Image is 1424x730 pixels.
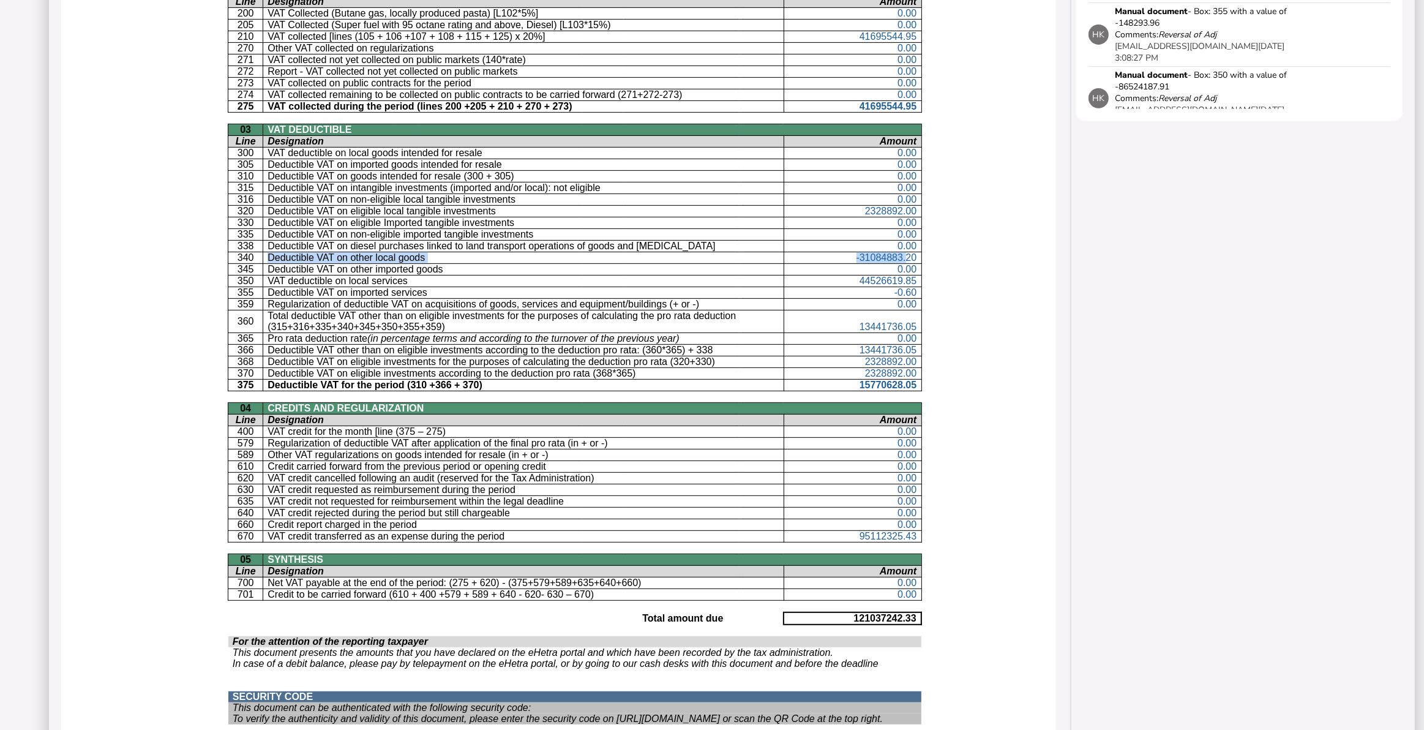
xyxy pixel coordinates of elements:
p: Credit report charged in the period [268,519,779,530]
span: 0.00 [897,578,916,588]
p: 310 [233,171,258,182]
p: Pro rata deduction rate [268,333,779,344]
p: 670 [233,531,258,542]
span: 0.00 [897,519,916,530]
p: VAT credit requested as reimbursement during the period [268,484,779,495]
p: 355 [233,287,258,298]
p: Deductible VAT on non-eligible imported tangible investments [268,229,779,240]
p: Credit carried forward from the previous period or opening credit [268,461,779,472]
p: 274 [233,89,258,100]
div: - Box: 355 with a value of -148293.96 [1115,6,1298,29]
p: 338 [233,241,258,252]
p: 271 [233,55,258,66]
p: 205 [233,20,258,31]
p: 400 [233,426,258,437]
i: In case of a debit balance, please pay by telepayment on the eHetra portal, or by going to our ca... [233,658,879,669]
span: Amount [880,566,916,576]
p: 350 [233,276,258,287]
span: 0.00 [897,496,916,506]
span: 0.00 [897,8,916,18]
p: 305 [233,159,258,170]
p: Deductible VAT on eligible investments for the purposes of calculating the deduction pro rata (32... [268,356,779,367]
p: 272 [233,66,258,77]
span: 0.00 [897,589,916,600]
span: 2328892.00 [865,206,917,216]
p: VAT collected on public contracts for the period [268,78,779,89]
p: 610 [233,461,258,472]
p: VAT credit cancelled following an audit (reserved for the Tax Administration) [268,473,779,484]
span: 0.00 [897,159,916,170]
p: 700 [233,578,258,589]
p: Deductible VAT on eligible Imported tangible investments [268,217,779,228]
span: To verify the authenticity and validity of this document, please enter the security code on [URL]... [233,713,883,724]
span: -0.60 [894,287,916,298]
p: Report - VAT collected not yet collected on public markets [268,66,779,77]
p: 335 [233,229,258,240]
span: 0.00 [897,508,916,518]
span: 0.00 [897,461,916,472]
span: SYNTHESIS [268,554,323,565]
span: Designation [268,566,324,576]
span: 04 [240,403,251,413]
p: Regularization of deductible VAT after application of the final pro rata (in + or -) [268,438,779,449]
p: VAT Collected (Butane gas, locally produced pasta) [L102*5%] [268,8,779,19]
: 121037242.33 [853,613,916,623]
p: 640 [233,508,258,519]
app-user-presentation: [EMAIL_ADDRESS][DOMAIN_NAME] [1115,104,1258,116]
p: 365 [233,333,258,344]
span: 44526619.85 [860,276,916,286]
b: Deductible VAT for the period (310 +366 + 370) [268,380,482,390]
span: 13441736.05 [860,322,916,332]
p: Deductible VAT on other imported goods [268,264,779,275]
i: Reversal of Adj [1158,92,1216,104]
span: Line [236,136,256,146]
div: [DATE] 3:08:03 PM [1115,104,1298,127]
p: Total deductible VAT other than on eligible investments for the purposes of calculating the pro r... [268,310,779,333]
p: VAT credit rejected during the period but still chargeable [268,508,779,519]
span: 0.00 [897,182,916,193]
span: Designation [268,415,324,425]
span: 0.00 [897,473,916,483]
p: 701 [233,589,258,600]
span: 95112325.43 [860,531,916,541]
p: 340 [233,252,258,263]
span: 0.00 [897,78,916,88]
span: 13441736.05 [860,345,916,355]
span: 0.00 [897,20,916,30]
p: VAT collected not yet collected on public markets (140*rate) [268,55,779,66]
span: 15770628.05 [860,380,916,390]
p: 315 [233,182,258,194]
b: 375 [238,380,254,390]
span: CREDITS AND REGULARIZATION [268,403,424,413]
span: 0.00 [897,450,916,460]
p: VAT deductible on local services [268,276,779,287]
span: 0.00 [897,333,916,344]
span: Designation [268,136,324,146]
p: Other VAT regularizations on goods intended for resale (in + or -) [268,450,779,461]
span: Line [236,415,256,425]
span: 0.00 [897,426,916,437]
i: (in percentage terms and according to the turnover of the previous year) [367,333,680,344]
p: 210 [233,31,258,42]
p: 620 [233,473,258,484]
p: 270 [233,43,258,54]
i: Reversal of Adj [1158,29,1216,40]
span: VAT DEDUCTIBLE [268,124,351,135]
span: 41695544.95 [860,31,916,42]
p: Deductible VAT on eligible local tangible investments [268,206,779,217]
span: 0.00 [897,299,916,309]
span: Amount [880,415,916,425]
span: This document can be authenticated with the following security code: [233,702,531,713]
span: 0.00 [897,171,916,181]
p: Deductible VAT on imported goods intended for resale [268,159,779,170]
p: Regularization of deductible VAT on acquisitions of goods, services and equipment/buildings (+ or -) [268,299,779,310]
div: [DATE] 3:08:27 PM [1115,40,1298,64]
p: VAT credit not requested for reimbursement within the legal deadline [268,496,779,507]
p: 300 [233,148,258,159]
span: Line [236,566,256,576]
b: Total amount due [642,613,723,623]
div: Comments: [1115,92,1216,104]
p: VAT collected remaining to be collected on public contracts to be carried forward (271+272-273) [268,89,779,100]
p: 366 [233,345,258,356]
span: -31084883.20 [856,252,917,263]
